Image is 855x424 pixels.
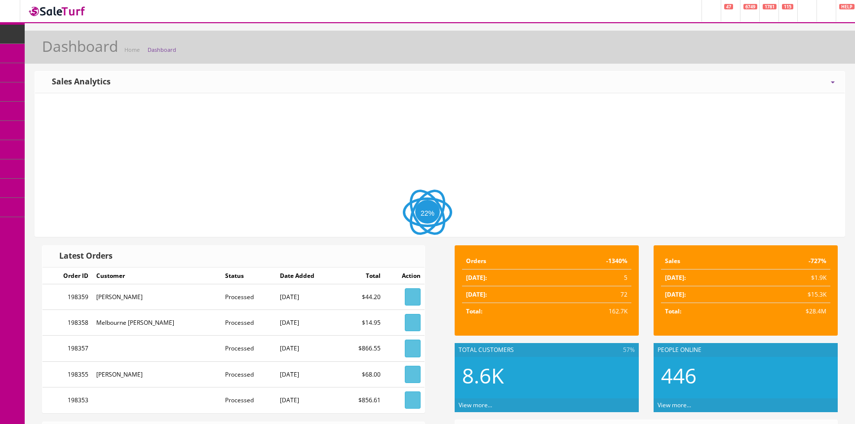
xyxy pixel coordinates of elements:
[665,307,681,315] strong: Total:
[543,270,631,286] td: 5
[746,253,831,270] td: -727%
[221,268,276,284] td: Status
[221,387,276,413] td: Processed
[92,310,221,336] td: Melbourne [PERSON_NAME]
[92,361,221,387] td: [PERSON_NAME]
[276,284,340,310] td: [DATE]
[462,253,543,270] td: Orders
[276,361,340,387] td: [DATE]
[543,303,631,320] td: 162.7K
[455,343,639,357] div: Total Customers
[42,361,92,387] td: 198355
[52,252,113,261] h3: Latest Orders
[340,268,385,284] td: Total
[148,46,176,53] a: Dashboard
[276,268,340,284] td: Date Added
[665,273,686,282] strong: [DATE]:
[276,387,340,413] td: [DATE]
[221,336,276,361] td: Processed
[221,361,276,387] td: Processed
[385,268,425,284] td: Action
[543,253,631,270] td: -1340%
[42,336,92,361] td: 198357
[45,77,111,86] h3: Sales Analytics
[42,268,92,284] td: Order ID
[92,268,221,284] td: Customer
[459,401,492,409] a: View more...
[543,286,631,303] td: 72
[42,284,92,310] td: 198359
[661,364,830,387] h2: 446
[221,310,276,336] td: Processed
[782,4,793,9] span: 115
[42,387,92,413] td: 198353
[221,284,276,310] td: Processed
[658,401,691,409] a: View more...
[340,310,385,336] td: $14.95
[746,303,831,320] td: $28.4M
[665,290,686,299] strong: [DATE]:
[746,270,831,286] td: $1.9K
[42,38,118,54] h1: Dashboard
[276,310,340,336] td: [DATE]
[28,4,87,18] img: SaleTurf
[124,46,140,53] a: Home
[466,290,487,299] strong: [DATE]:
[763,4,777,9] span: 1781
[621,346,635,354] span: 57%
[42,310,92,336] td: 198358
[340,387,385,413] td: $856.61
[462,364,631,387] h2: 8.6K
[276,336,340,361] td: [DATE]
[92,284,221,310] td: [PERSON_NAME]
[743,4,757,9] span: 6749
[654,343,838,357] div: People Online
[661,253,746,270] td: Sales
[724,4,733,9] span: 47
[466,307,482,315] strong: Total:
[340,336,385,361] td: $866.55
[746,286,831,303] td: $15.3K
[340,361,385,387] td: $68.00
[466,273,487,282] strong: [DATE]:
[340,284,385,310] td: $44.20
[839,4,855,9] span: HELP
